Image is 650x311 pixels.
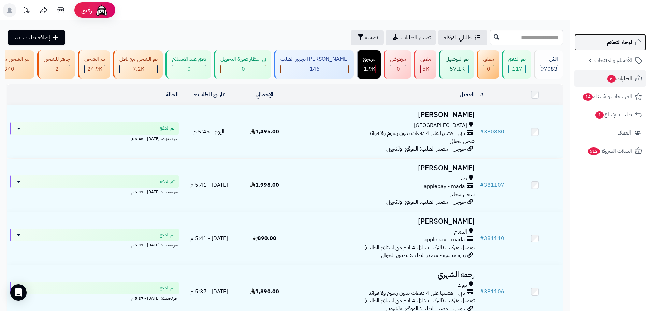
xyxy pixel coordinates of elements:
a: الإجمالي [256,90,273,99]
a: تم الشحن مع ناقل 7.2K [112,50,164,79]
div: اخر تحديث: [DATE] - 5:41 م [10,188,179,195]
a: مرفوض 0 [382,50,413,79]
a: تاريخ الطلب [194,90,225,99]
div: مرفوض [390,55,406,63]
div: الكل [540,55,558,63]
a: تحديثات المنصة [18,3,35,19]
a: الكل97083 [532,50,564,79]
a: معلق 0 [475,50,501,79]
span: طلبات الإرجاع [595,110,632,119]
a: تم الشحن 24.9K [76,50,112,79]
span: 146 [309,65,320,73]
div: تم الشحن مع ناقل [119,55,158,63]
a: في انتظار صورة التحويل 0 [213,50,273,79]
div: 0 [221,65,266,73]
span: 6 [607,75,616,83]
span: تصفية [365,33,378,42]
span: # [480,234,484,242]
span: إضافة طلب جديد [13,33,50,42]
span: شحن مجاني [450,137,475,145]
span: [DATE] - 5:37 م [190,287,228,296]
h3: رحمه الشهري [295,271,475,279]
span: 0 [396,65,400,73]
a: #381110 [480,234,504,242]
a: #381107 [480,181,504,189]
span: زيارة مباشرة - مصدر الطلب: تطبيق الجوال [381,251,466,259]
span: شحن مجاني [450,190,475,198]
span: 890.00 [253,234,276,242]
span: 24.9K [87,65,102,73]
div: 146 [281,65,348,73]
span: 5K [422,65,429,73]
span: الدمام [454,228,467,236]
span: رفيق [81,6,92,14]
span: [DATE] - 5:41 م [190,234,228,242]
div: مرتجع [363,55,376,63]
div: 2 [44,65,70,73]
div: 5005 [421,65,431,73]
span: جوجل - مصدر الطلب: الموقع الإلكتروني [386,198,466,206]
a: المراجعات والأسئلة14 [574,88,646,105]
h3: [PERSON_NAME] [295,164,475,172]
span: 1,890.00 [250,287,279,296]
span: الأقسام والمنتجات [594,56,632,65]
span: تصدير الطلبات [401,33,431,42]
span: applepay - mada [424,236,465,244]
a: جاهز للشحن 2 [36,50,76,79]
span: [DATE] - 5:41 م [190,181,228,189]
a: العملاء [574,125,646,141]
div: تم التوصيل [446,55,469,63]
a: تم التوصيل 57.1K [438,50,475,79]
div: 1854 [363,65,375,73]
span: توصيل وتركيب (التركيب خلال 4 ايام من استلام الطلب) [364,243,475,252]
a: السلات المتروكة612 [574,143,646,159]
span: 0 [487,65,490,73]
span: جوجل - مصدر الطلب: الموقع الإلكتروني [386,145,466,153]
a: العميل [460,90,475,99]
div: 0 [390,65,406,73]
a: لوحة التحكم [574,34,646,51]
div: دفع عند الاستلام [172,55,206,63]
a: [PERSON_NAME] تجهيز الطلب 146 [273,50,355,79]
span: 97083 [540,65,558,73]
span: [GEOGRAPHIC_DATA] [414,122,467,129]
div: اخر تحديث: [DATE] - 5:41 م [10,241,179,248]
a: الطلبات6 [574,70,646,87]
span: ضبا [459,175,467,183]
span: # [480,128,484,136]
span: 612 [588,147,600,155]
div: 57128 [446,65,468,73]
div: 7222 [120,65,157,73]
span: المراجعات والأسئلة [582,92,632,101]
span: 1,998.00 [250,181,279,189]
a: طلبات الإرجاع1 [574,107,646,123]
span: # [480,287,484,296]
span: تبوك [458,281,467,289]
span: 7.2K [133,65,144,73]
img: ai-face.png [95,3,109,17]
span: تم الدفع [160,285,175,292]
span: تم الدفع [160,178,175,185]
div: ملغي [420,55,431,63]
div: في انتظار صورة التحويل [220,55,266,63]
span: تم الدفع [160,231,175,238]
h3: [PERSON_NAME] [295,217,475,225]
span: توصيل وتركيب (التركيب خلال 4 ايام من استلام الطلب) [364,297,475,305]
span: تم الدفع [160,125,175,132]
span: تابي - قسّمها على 4 دفعات بدون رسوم ولا فوائد [369,289,465,297]
span: 0 [242,65,245,73]
h3: [PERSON_NAME] [295,111,475,119]
a: # [480,90,483,99]
span: 1 [595,111,604,119]
div: معلق [483,55,494,63]
span: الطلبات [607,74,632,83]
span: 340 [4,65,14,73]
a: دفع عند الاستلام 0 [164,50,213,79]
div: Open Intercom Messenger [10,284,27,301]
div: اخر تحديث: [DATE] - 5:37 م [10,294,179,301]
span: 2 [55,65,59,73]
a: #380880 [480,128,504,136]
div: 24890 [85,65,105,73]
button: تصفية [351,30,384,45]
span: 117 [512,65,522,73]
